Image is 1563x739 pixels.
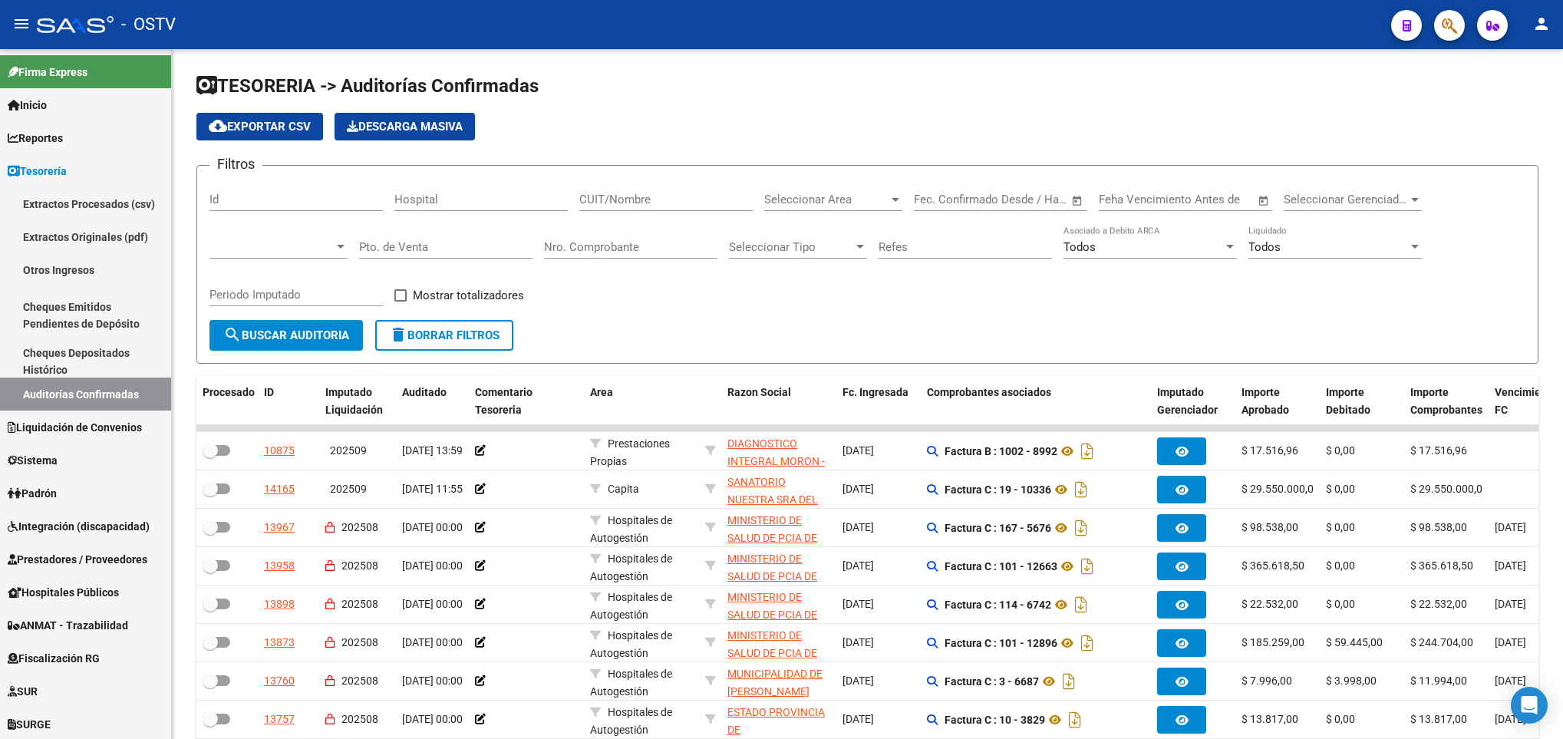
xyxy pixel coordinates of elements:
span: Tesorería [8,163,67,180]
span: 202509 [330,444,367,457]
span: Prestaciones Propias [590,437,670,467]
span: Razon Social [727,386,791,398]
div: - 30681618089 [727,665,830,698]
span: $ 29.550.000,00 [1410,483,1489,495]
input: Fecha inicio [914,193,976,206]
span: Importe Comprobantes [1410,386,1482,416]
span: Comprobantes asociados [927,386,1051,398]
datatable-header-cell: Auditado [396,376,469,427]
div: 13967 [264,519,295,536]
span: [DATE] [843,598,874,610]
input: Fecha fin [990,193,1064,206]
span: [DATE] [1495,636,1526,648]
mat-icon: search [223,325,242,344]
span: [DATE] 00:00 [402,713,463,725]
span: $ 365.618,50 [1410,559,1473,572]
span: MINISTERIO DE SALUD DE PCIA DE BSAS [727,591,817,638]
button: Buscar Auditoria [209,320,363,351]
span: Area [590,386,613,398]
div: 14165 [264,480,295,498]
span: Capita [608,483,639,495]
span: Imputado Gerenciador [1157,386,1218,416]
span: SUR [8,683,38,700]
span: [DATE] [843,521,874,533]
span: Hospitales de Autogestión [590,591,672,621]
strong: Factura C : 10 - 3829 [945,714,1045,726]
span: $ 185.259,00 [1241,636,1304,648]
span: $ 3.998,00 [1326,675,1377,687]
span: Buscar Auditoria [223,328,349,342]
span: $ 29.550.000,00 [1241,483,1320,495]
span: DIAGNOSTICO INTEGRAL MORON -DIMO S.R.L. [727,437,825,485]
div: Open Intercom Messenger [1511,687,1548,724]
span: [DATE] [1495,559,1526,572]
span: Mostrar totalizadores [413,286,524,305]
span: Sistema [8,452,58,469]
strong: Factura C : 167 - 5676 [945,522,1051,534]
div: - 30626983398 [727,550,830,582]
span: 202508 [341,675,378,687]
span: Borrar Filtros [389,328,500,342]
span: MINISTERIO DE SALUD DE PCIA DE BSAS [727,553,817,600]
span: Reportes [8,130,63,147]
span: $ 11.994,00 [1410,675,1467,687]
span: [DATE] 00:00 [402,559,463,572]
datatable-header-cell: Razon Social [721,376,836,427]
span: $ 365.618,50 [1241,559,1304,572]
span: [DATE] [843,444,874,457]
span: $ 22.532,00 [1241,598,1298,610]
div: 13760 [264,672,295,690]
span: ID [264,386,274,398]
span: MINISTERIO DE SALUD DE PCIA DE BSAS [727,514,817,562]
span: 202508 [341,598,378,610]
span: $ 59.445,00 [1326,636,1383,648]
div: - 30673377544 [727,704,830,736]
span: MINISTERIO DE SALUD DE PCIA DE BSAS [727,629,817,677]
span: [DATE] [843,675,874,687]
span: Hospitales de Autogestión [590,553,672,582]
div: 10875 [264,442,295,460]
span: Inicio [8,97,47,114]
span: Hospitales de Autogestión [590,629,672,659]
datatable-header-cell: Imputado Liquidación [319,376,396,427]
span: SURGE [8,716,51,733]
span: $ 244.704,00 [1410,636,1473,648]
button: Open calendar [1255,192,1273,209]
span: Importe Debitado [1326,386,1370,416]
i: Descargar documento [1065,708,1085,732]
strong: Factura C : 3 - 6687 [945,675,1039,688]
span: Seleccionar Tipo [729,240,853,254]
span: Hospitales de Autogestión [590,668,672,698]
span: $ 13.817,00 [1241,713,1298,725]
button: Open calendar [1069,192,1087,209]
i: Descargar documento [1077,631,1097,655]
span: [DATE] 13:59 [402,444,463,457]
mat-icon: delete [389,325,407,344]
span: $ 17.516,96 [1410,444,1467,457]
span: ANMAT - Trazabilidad [8,617,128,634]
span: $ 22.532,00 [1410,598,1467,610]
span: [DATE] [1495,675,1526,687]
span: $ 0,00 [1326,521,1355,533]
span: Liquidación de Convenios [8,419,142,436]
datatable-header-cell: Importe Aprobado [1235,376,1320,427]
datatable-header-cell: Comprobantes asociados [921,376,1151,427]
div: - 30708473428 [727,435,830,467]
span: Vencimiento FC [1495,386,1557,416]
div: - 30626983398 [727,589,830,621]
span: Comentario Tesoreria [475,386,533,416]
span: Todos [1248,240,1281,254]
strong: Factura C : 114 - 6742 [945,599,1051,611]
span: $ 7.996,00 [1241,675,1292,687]
span: Integración (discapacidad) [8,518,150,535]
span: [DATE] 00:00 [402,521,463,533]
datatable-header-cell: Imputado Gerenciador [1151,376,1235,427]
i: Descargar documento [1071,477,1091,502]
mat-icon: menu [12,15,31,33]
span: Procesado [203,386,255,398]
span: MUNICIPALIDAD DE [PERSON_NAME] [727,668,823,698]
span: $ 0,00 [1326,559,1355,572]
span: 202508 [341,636,378,648]
span: SANATORIO NUESTRA SRA DEL PILAR SA [727,476,818,523]
span: [DATE] [843,559,874,572]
